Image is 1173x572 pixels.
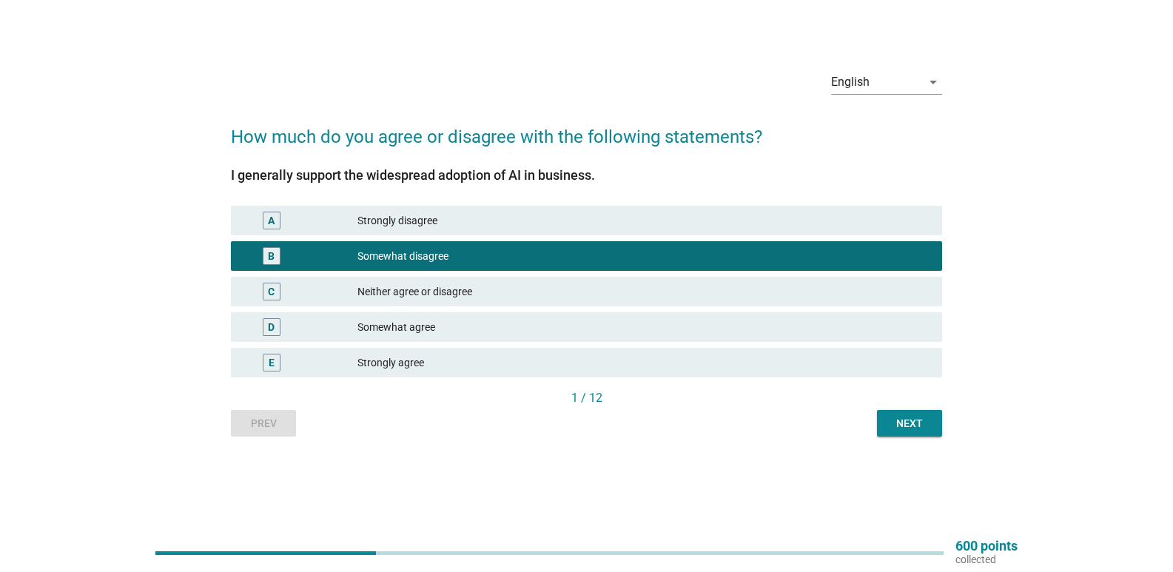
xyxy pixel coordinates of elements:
[955,553,1018,566] p: collected
[357,283,930,300] div: Neither agree or disagree
[231,165,942,185] div: I generally support the widespread adoption of AI in business.
[268,249,275,264] div: B
[231,109,942,150] h2: How much do you agree or disagree with the following statements?
[268,284,275,300] div: C
[268,320,275,335] div: D
[357,212,930,229] div: Strongly disagree
[877,410,942,437] button: Next
[357,354,930,371] div: Strongly agree
[269,355,275,371] div: E
[924,73,942,91] i: arrow_drop_down
[831,75,870,89] div: English
[955,539,1018,553] p: 600 points
[357,247,930,265] div: Somewhat disagree
[231,389,942,407] div: 1 / 12
[357,318,930,336] div: Somewhat agree
[889,416,930,431] div: Next
[268,213,275,229] div: A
